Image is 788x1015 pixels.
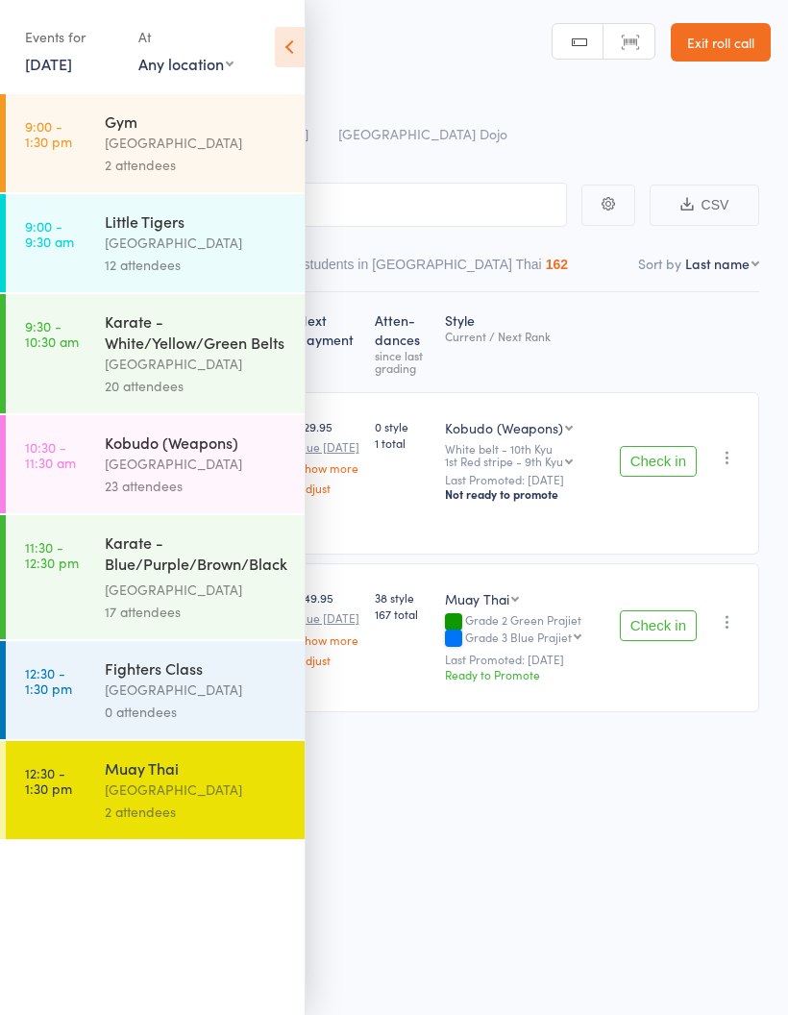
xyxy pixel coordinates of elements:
div: [GEOGRAPHIC_DATA] [105,132,288,154]
div: Events for [25,21,119,53]
time: 10:30 - 11:30 am [25,439,76,470]
div: Karate - Blue/Purple/Brown/Black Belts [105,532,288,579]
div: 162 [546,257,568,272]
button: Check in [620,610,697,641]
span: 0 style [375,418,430,434]
a: Show more [298,461,360,474]
div: Kobudo (Weapons) [105,432,288,453]
small: Due [DATE] [298,611,360,625]
div: Any location [138,53,234,74]
div: Gym [105,111,288,132]
div: 0 attendees [105,701,288,723]
div: [GEOGRAPHIC_DATA] [105,232,288,254]
div: Style [437,301,611,384]
a: Adjust [298,482,360,494]
time: 9:00 - 1:30 pm [25,118,72,149]
time: 9:30 - 10:30 am [25,318,79,349]
time: 12:30 - 1:30 pm [25,765,72,796]
div: 2 attendees [105,801,288,823]
a: 9:00 -1:30 pmGym[GEOGRAPHIC_DATA]2 attendees [6,94,305,192]
span: 167 total [375,606,430,622]
a: Exit roll call [671,23,771,62]
time: 9:00 - 9:30 am [25,218,74,249]
div: [GEOGRAPHIC_DATA] [105,453,288,475]
div: 2 attendees [105,154,288,176]
div: $29.95 [298,418,360,494]
div: [GEOGRAPHIC_DATA] [105,579,288,601]
div: 1st Red stripe - 9th Kyu [445,455,563,467]
div: Ready to Promote [445,666,603,682]
div: Muay Thai [105,757,288,779]
small: Due [DATE] [298,440,360,454]
div: Muay Thai [445,589,509,608]
div: Not ready to promote [445,486,603,502]
div: 23 attendees [105,475,288,497]
div: Last name [685,254,750,273]
button: CSV [650,185,759,226]
div: Next Payment [290,301,368,384]
a: 9:30 -10:30 amKarate - White/Yellow/Green Belts[GEOGRAPHIC_DATA]20 attendees [6,294,305,413]
div: Grade 3 Blue Prajiet [465,631,572,643]
div: White belt - 10th Kyu [445,442,603,467]
a: 12:30 -1:30 pmFighters Class[GEOGRAPHIC_DATA]0 attendees [6,641,305,739]
div: since last grading [375,349,430,374]
div: 20 attendees [105,375,288,397]
div: Little Tigers [105,210,288,232]
button: Check in [620,446,697,477]
a: 11:30 -12:30 pmKarate - Blue/Purple/Brown/Black Belts[GEOGRAPHIC_DATA]17 attendees [6,515,305,639]
div: 12 attendees [105,254,288,276]
div: Atten­dances [367,301,437,384]
label: Sort by [638,254,681,273]
small: Last Promoted: [DATE] [445,473,603,486]
a: 12:30 -1:30 pmMuay Thai[GEOGRAPHIC_DATA]2 attendees [6,741,305,839]
a: Show more [298,633,360,646]
a: Adjust [298,654,360,666]
span: [GEOGRAPHIC_DATA] Dojo [338,124,507,143]
div: [GEOGRAPHIC_DATA] [105,679,288,701]
small: Last Promoted: [DATE] [445,653,603,666]
div: Fighters Class [105,657,288,679]
div: Current / Next Rank [445,330,603,342]
button: Other students in [GEOGRAPHIC_DATA] Thai162 [266,247,568,291]
time: 12:30 - 1:30 pm [25,665,72,696]
div: [GEOGRAPHIC_DATA] [105,353,288,375]
div: [GEOGRAPHIC_DATA] [105,779,288,801]
span: 38 style [375,589,430,606]
div: Karate - White/Yellow/Green Belts [105,310,288,353]
div: At [138,21,234,53]
span: 1 total [375,434,430,451]
time: 11:30 - 12:30 pm [25,539,79,570]
div: 17 attendees [105,601,288,623]
a: 10:30 -11:30 amKobudo (Weapons)[GEOGRAPHIC_DATA]23 attendees [6,415,305,513]
div: Grade 2 Green Prajiet [445,613,603,646]
a: 9:00 -9:30 amLittle Tigers[GEOGRAPHIC_DATA]12 attendees [6,194,305,292]
div: $49.95 [298,589,360,665]
a: [DATE] [25,53,72,74]
div: Kobudo (Weapons) [445,418,563,437]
